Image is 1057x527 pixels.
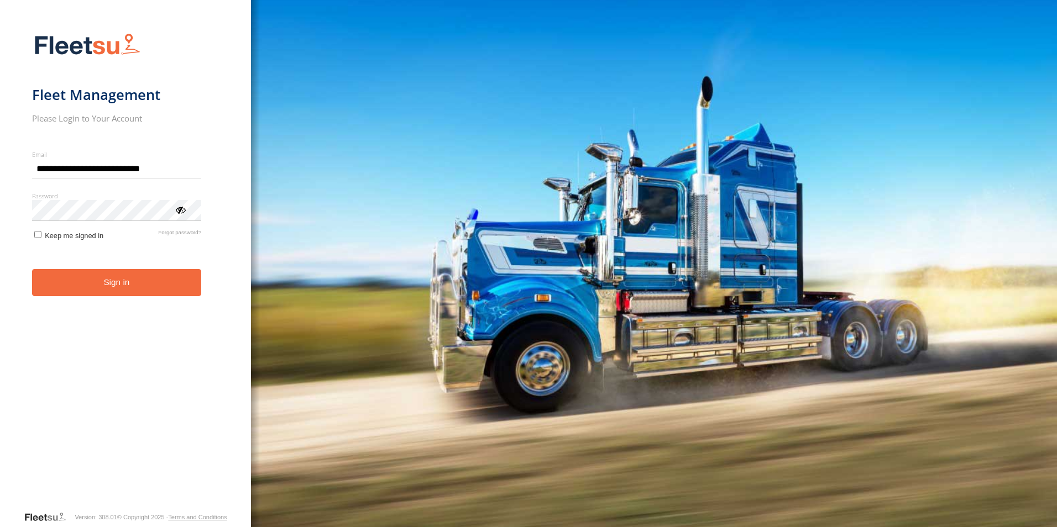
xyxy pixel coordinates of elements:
div: Version: 308.01 [75,514,117,520]
button: Sign in [32,269,202,296]
a: Terms and Conditions [168,514,227,520]
a: Forgot password? [158,229,201,240]
a: Visit our Website [24,512,75,523]
span: Keep me signed in [45,231,103,240]
div: © Copyright 2025 - [117,514,227,520]
div: ViewPassword [175,204,186,215]
label: Password [32,192,202,200]
form: main [32,27,219,510]
label: Email [32,150,202,159]
input: Keep me signed in [34,231,41,238]
h1: Fleet Management [32,86,202,104]
img: Fleetsu [32,31,143,59]
h2: Please Login to Your Account [32,113,202,124]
